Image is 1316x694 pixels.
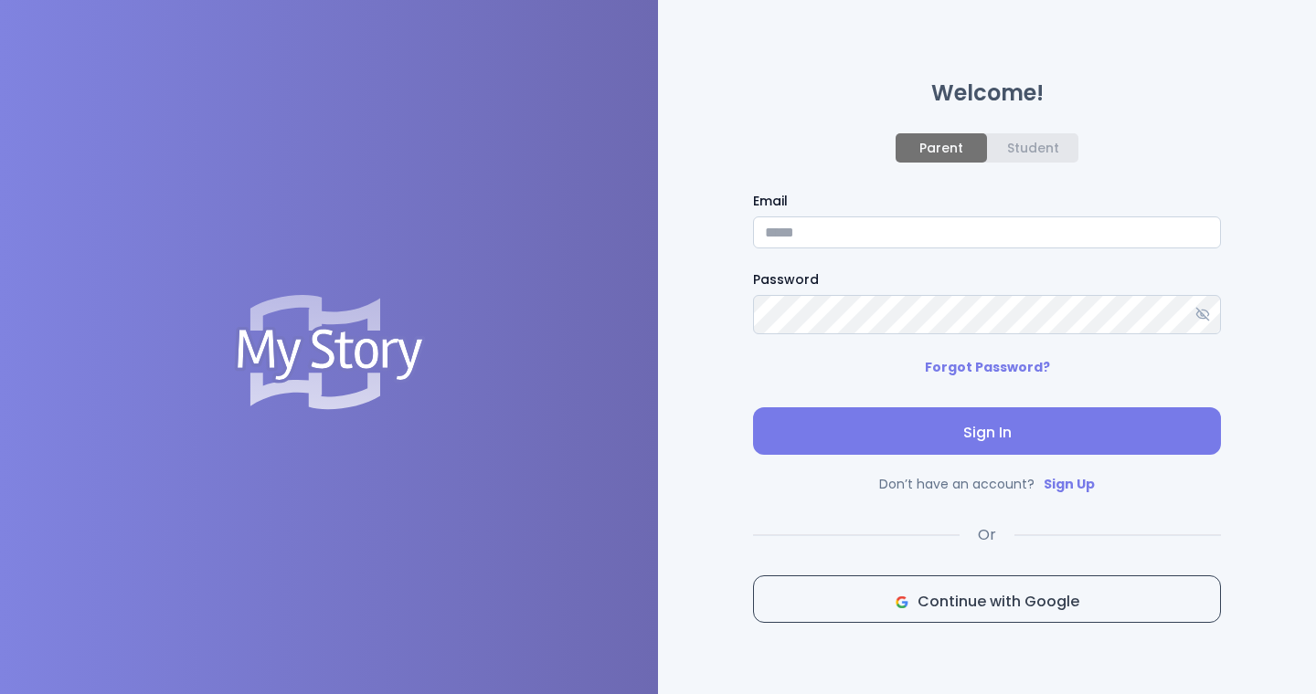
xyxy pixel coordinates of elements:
[234,295,425,410] img: Logo
[753,575,1221,623] button: icon Continue with Google
[768,422,1206,444] span: Sign In
[978,524,996,546] span: Or
[896,596,908,608] img: icon
[753,270,1221,289] label: Password
[1044,475,1095,493] a: Sign Up
[925,356,1050,378] p: Forgot Password?
[753,82,1221,104] h1: Welcome!
[753,473,1221,495] p: Don’t have an account?
[1007,141,1059,155] div: Student
[769,591,1205,613] span: Continue with Google
[753,407,1221,455] button: Sign In
[919,141,963,155] div: Parent
[753,192,1221,211] label: Email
